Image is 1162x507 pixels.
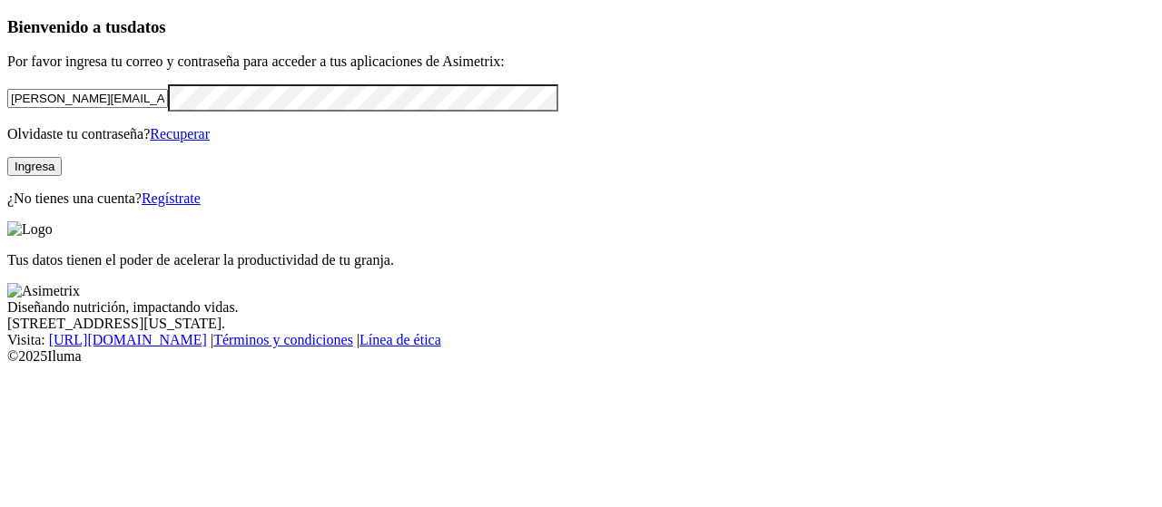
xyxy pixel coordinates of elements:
a: Términos y condiciones [213,332,353,347]
h3: Bienvenido a tus [7,17,1155,37]
input: Tu correo [7,89,168,108]
span: datos [127,17,166,36]
div: © 2025 Iluma [7,348,1155,365]
p: Tus datos tienen el poder de acelerar la productividad de tu granja. [7,252,1155,268]
p: Por favor ingresa tu correo y contraseña para acceder a tus aplicaciones de Asimetrix: [7,54,1155,70]
img: Logo [7,221,53,238]
img: Asimetrix [7,283,80,299]
p: Olvidaste tu contraseña? [7,126,1155,142]
a: [URL][DOMAIN_NAME] [49,332,207,347]
div: Diseñando nutrición, impactando vidas. [7,299,1155,316]
p: ¿No tienes una cuenta? [7,190,1155,207]
a: Regístrate [142,190,201,206]
button: Ingresa [7,157,62,176]
a: Línea de ética [359,332,441,347]
div: [STREET_ADDRESS][US_STATE]. [7,316,1155,332]
a: Recuperar [150,126,210,141]
div: Visita : | | [7,332,1155,348]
